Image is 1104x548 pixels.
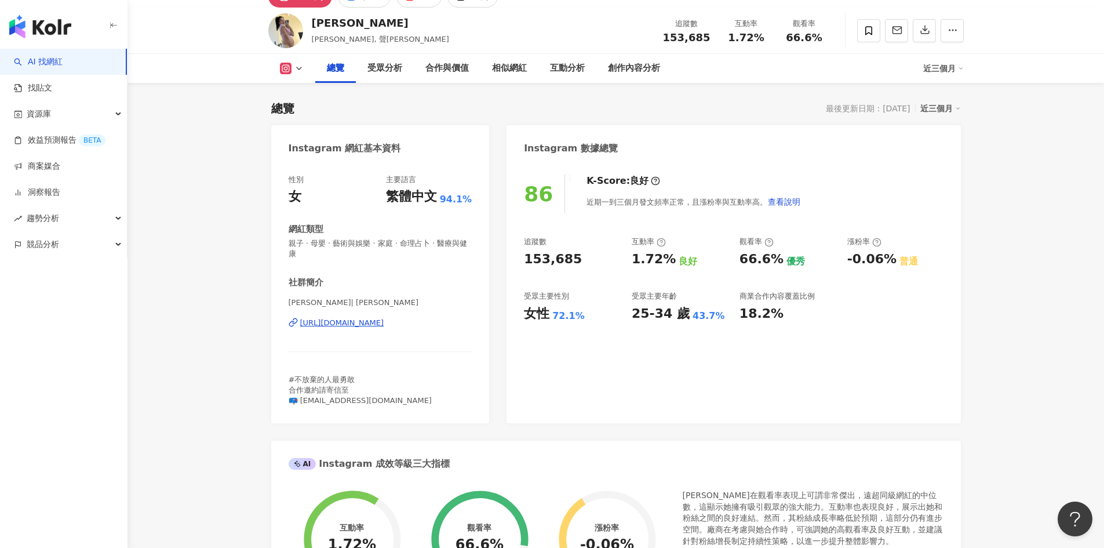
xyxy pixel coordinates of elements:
div: 相似網紅 [492,61,527,75]
div: 受眾主要性別 [524,291,569,302]
div: 86 [524,182,553,206]
a: 效益預測報告BETA [14,135,105,146]
div: 總覽 [327,61,344,75]
div: 1.72% [632,251,676,268]
span: 1.72% [728,32,764,43]
div: 創作內容分析 [608,61,660,75]
div: Instagram 數據總覽 [524,142,618,155]
div: 繁體中文 [386,188,437,206]
div: 商業合作內容覆蓋比例 [739,291,815,302]
div: 66.6% [739,251,784,268]
div: 153,685 [524,251,582,268]
iframe: Help Scout Beacon - Open [1058,502,1092,536]
img: logo [9,15,71,38]
div: [PERSON_NAME]在觀看率表現上可謂非常傑出，遠超同級網紅的中位數，這顯示她擁有吸引觀眾的強大能力。互動率也表現良好，展示出她和粉絲之間的良好連結。然而，其粉絲成長率略低於預期，這部分仍... [683,490,943,547]
div: 女 [289,188,301,206]
div: Instagram 成效等級三大指標 [289,458,450,470]
a: 找貼文 [14,82,52,94]
div: 受眾主要年齡 [632,291,677,302]
div: 受眾分析 [367,61,402,75]
div: 互動率 [632,237,666,247]
div: 普通 [899,255,918,268]
div: 總覽 [271,100,294,117]
div: 社群簡介 [289,277,323,289]
div: 觀看率 [782,18,826,30]
span: 153,685 [663,31,711,43]
span: 66.6% [786,32,822,43]
span: [PERSON_NAME]| [PERSON_NAME] [289,297,472,308]
div: 良好 [630,175,648,187]
a: 洞察報告 [14,187,60,198]
div: [URL][DOMAIN_NAME] [300,318,384,328]
div: 漲粉率 [595,523,619,532]
div: 網紅類型 [289,223,323,235]
div: 觀看率 [739,237,774,247]
span: rise [14,215,22,223]
div: 追蹤數 [663,18,711,30]
div: Instagram 網紅基本資料 [289,142,401,155]
img: KOL Avatar [268,13,303,48]
div: 25-34 歲 [632,305,690,323]
div: 72.1% [552,310,585,322]
span: 資源庫 [27,101,51,127]
div: K-Score : [586,175,660,187]
button: 查看說明 [767,190,801,213]
div: 互動分析 [550,61,585,75]
a: [URL][DOMAIN_NAME] [289,318,472,328]
div: 近三個月 [923,59,964,78]
span: 競品分析 [27,231,59,257]
div: 性別 [289,175,304,185]
div: AI [289,458,316,470]
div: 良好 [679,255,697,268]
span: 查看說明 [768,197,800,206]
span: #不放棄的人最勇敢 合作邀約請寄信至 📪 [EMAIL_ADDRESS][DOMAIN_NAME] [289,375,432,405]
a: searchAI 找網紅 [14,56,63,68]
a: 商案媒合 [14,161,60,172]
div: 43.7% [693,310,725,322]
div: 漲粉率 [847,237,881,247]
div: 近期一到三個月發文頻率正常，且漲粉率與互動率高。 [586,190,801,213]
div: 最後更新日期：[DATE] [826,104,910,113]
div: 觀看率 [467,523,491,532]
div: 合作與價值 [425,61,469,75]
div: 互動率 [340,523,364,532]
span: 親子 · 母嬰 · 藝術與娛樂 · 家庭 · 命理占卜 · 醫療與健康 [289,238,472,259]
span: [PERSON_NAME], 聲[PERSON_NAME] [312,35,449,43]
div: 近三個月 [920,101,961,116]
div: -0.06% [847,251,897,268]
div: 18.2% [739,305,784,323]
div: 優秀 [786,255,805,268]
div: [PERSON_NAME] [312,16,449,30]
div: 互動率 [724,18,768,30]
div: 追蹤數 [524,237,546,247]
span: 94.1% [440,193,472,206]
span: 趨勢分析 [27,205,59,231]
div: 女性 [524,305,549,323]
div: 主要語言 [386,175,416,185]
